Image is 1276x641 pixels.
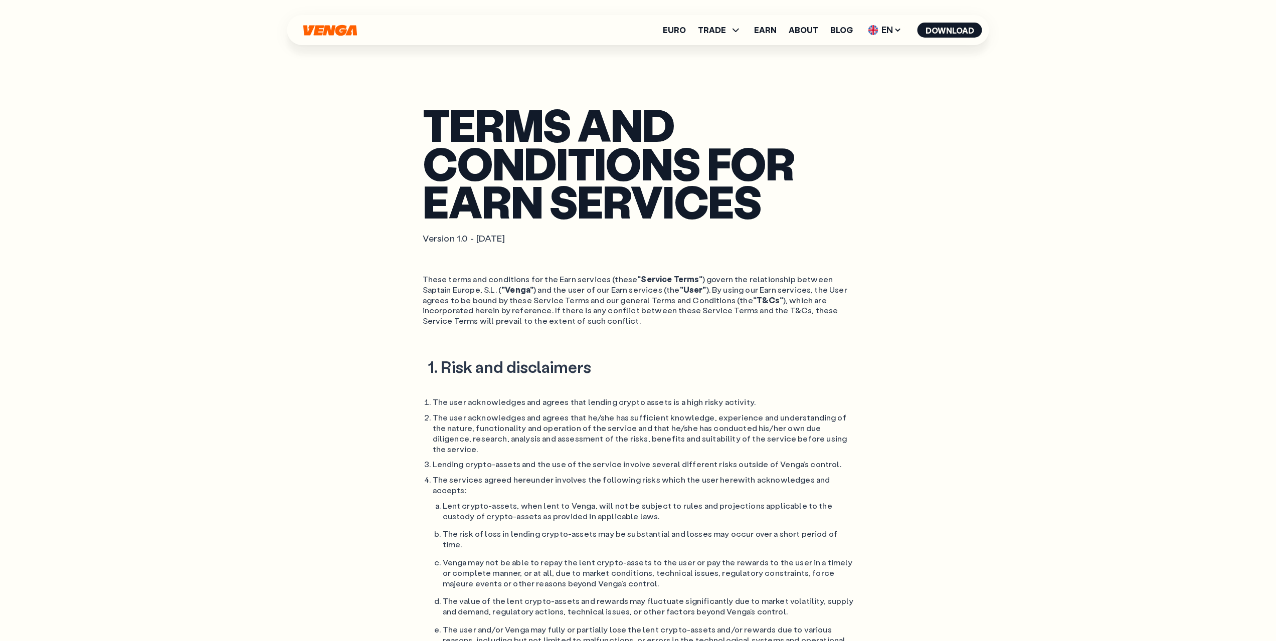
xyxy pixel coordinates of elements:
[680,284,706,295] span: "User"
[501,284,533,295] span: "Venga"
[433,412,854,454] li: The user acknowledges and agrees that he/she has sufficient knowledge, experience and understandi...
[443,501,854,522] li: Lent crypto-assets, when lent to Venga, will not be subject to rules and projections applicable t...
[423,105,854,221] h1: TERMS AND CONDITIONS FOR EARN SERVICES
[754,26,777,34] a: Earn
[918,23,982,38] button: Download
[302,25,358,36] svg: Home
[868,25,878,35] img: flag-uk
[753,295,783,305] span: "T&Cs"
[443,529,854,550] li: The risk of loss in lending crypto-assets may be substantial and losses may occur over a short pe...
[443,596,854,617] li: The value of the lent crypto-assets and rewards may fluctuate significantly due to market volatil...
[865,22,905,38] span: EN
[423,274,854,326] ol: These terms and conditions for the Earn services (these ) govern the relationship between Saptain...
[789,26,818,34] a: About
[443,557,854,588] li: Venga may not be able to repay the lent crypto-assets to the user or pay the rewards to the user ...
[663,26,686,34] a: Euro
[433,475,854,496] li: The services agreed hereunder involves the following risks which the user herewith acknowledges a...
[433,459,854,470] li: Lending crypto-assets and the use of the service involve several different risks outside of Venga...
[423,356,854,377] h2: 1. Risk and disclaimers
[433,397,854,407] li: The user acknowledges and agrees that lending crypto assets is a high risky activity.
[698,24,742,36] span: TRADE
[423,233,854,244] p: Version 1.0 - [DATE]
[637,274,702,284] span: "Service Terms"
[830,26,853,34] a: Blog
[698,26,726,34] span: TRADE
